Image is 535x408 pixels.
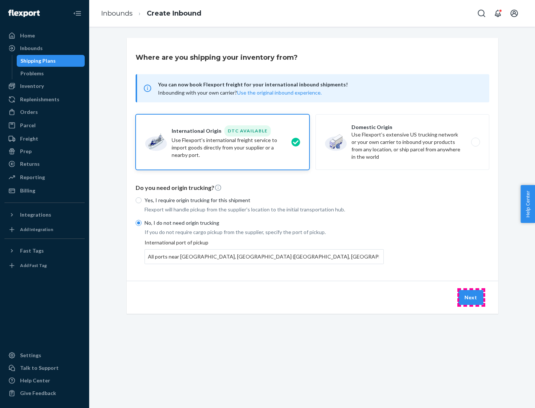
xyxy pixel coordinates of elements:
[20,148,32,155] div: Prep
[20,108,38,116] div: Orders
[521,185,535,223] button: Help Center
[490,6,505,21] button: Open notifications
[20,389,56,397] div: Give Feedback
[136,220,142,226] input: No, I do not need origin trucking
[20,211,51,218] div: Integrations
[158,80,480,89] span: You can now book Flexport freight for your international inbound shipments!
[20,96,59,103] div: Replenishments
[4,80,85,92] a: Inventory
[20,226,53,233] div: Add Integration
[95,3,207,24] ol: breadcrumbs
[20,187,35,194] div: Billing
[4,260,85,272] a: Add Fast Tag
[507,6,522,21] button: Open account menu
[20,122,36,129] div: Parcel
[4,158,85,170] a: Returns
[20,174,45,181] div: Reporting
[4,387,85,399] button: Give Feedback
[145,219,384,227] p: No, I do not need origin trucking
[145,239,384,264] div: International port of pickup
[4,133,85,145] a: Freight
[20,135,38,142] div: Freight
[145,206,384,213] p: Flexport will handle pickup from the supplier's location to the initial transportation hub.
[17,68,85,79] a: Problems
[136,197,142,203] input: Yes, I require origin trucking for this shipment
[237,89,322,96] button: Use the original inbound experience.
[8,10,40,17] img: Flexport logo
[20,160,40,168] div: Returns
[4,349,85,361] a: Settings
[17,55,85,67] a: Shipping Plans
[4,42,85,54] a: Inbounds
[20,262,47,269] div: Add Fast Tag
[20,377,50,384] div: Help Center
[4,171,85,183] a: Reporting
[101,9,133,17] a: Inbounds
[4,209,85,221] button: Integrations
[136,53,298,62] h3: Where are you shipping your inventory from?
[158,89,322,96] span: Inbounding with your own carrier?
[4,30,85,42] a: Home
[4,362,85,374] a: Talk to Support
[4,145,85,157] a: Prep
[136,184,489,192] p: Do you need origin trucking?
[20,364,59,372] div: Talk to Support
[145,197,384,204] p: Yes, I require origin trucking for this shipment
[20,32,35,39] div: Home
[474,6,489,21] button: Open Search Box
[4,119,85,131] a: Parcel
[20,70,44,77] div: Problems
[4,224,85,236] a: Add Integration
[4,106,85,118] a: Orders
[20,57,56,65] div: Shipping Plans
[147,9,201,17] a: Create Inbound
[20,247,44,254] div: Fast Tags
[145,228,384,236] p: If you do not require cargo pickup from the supplier, specify the port of pickup.
[20,45,43,52] div: Inbounds
[20,82,44,90] div: Inventory
[70,6,85,21] button: Close Navigation
[4,185,85,197] a: Billing
[20,352,41,359] div: Settings
[4,93,85,105] a: Replenishments
[4,375,85,386] a: Help Center
[458,290,483,305] button: Next
[4,245,85,257] button: Fast Tags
